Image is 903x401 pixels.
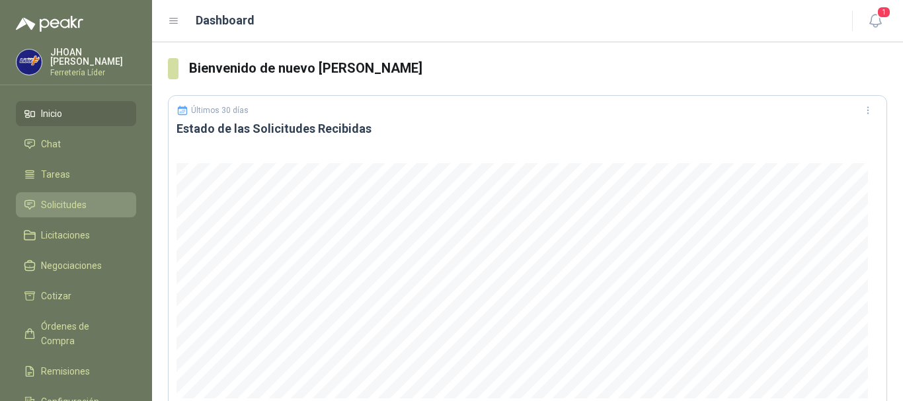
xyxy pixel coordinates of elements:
[16,162,136,187] a: Tareas
[41,167,70,182] span: Tareas
[16,131,136,157] a: Chat
[41,106,62,121] span: Inicio
[189,58,887,79] h3: Bienvenido de nuevo [PERSON_NAME]
[41,198,87,212] span: Solicitudes
[41,319,124,348] span: Órdenes de Compra
[41,137,61,151] span: Chat
[863,9,887,33] button: 1
[16,359,136,384] a: Remisiones
[16,223,136,248] a: Licitaciones
[16,192,136,217] a: Solicitudes
[191,106,249,115] p: Últimos 30 días
[16,283,136,309] a: Cotizar
[41,258,102,273] span: Negociaciones
[16,253,136,278] a: Negociaciones
[16,314,136,353] a: Órdenes de Compra
[41,228,90,242] span: Licitaciones
[16,16,83,32] img: Logo peakr
[41,289,71,303] span: Cotizar
[50,48,136,66] p: JHOAN [PERSON_NAME]
[196,11,255,30] h1: Dashboard
[50,69,136,77] p: Ferretería Líder
[41,364,90,379] span: Remisiones
[16,101,136,126] a: Inicio
[877,6,891,18] span: 1
[177,121,879,137] h3: Estado de las Solicitudes Recibidas
[17,50,42,75] img: Company Logo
